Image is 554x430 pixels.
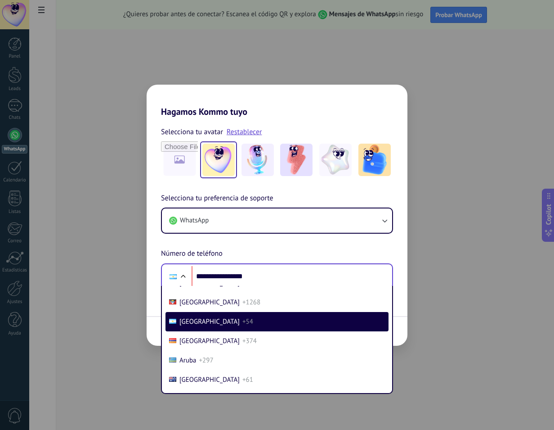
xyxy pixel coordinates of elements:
img: -4.jpeg [319,144,352,176]
span: +1268 [242,298,260,307]
span: [GEOGRAPHIC_DATA] [179,376,240,384]
span: +54 [242,317,253,326]
a: Restablecer [227,127,262,136]
span: +61 [242,376,253,384]
span: [GEOGRAPHIC_DATA] [179,317,240,326]
span: [GEOGRAPHIC_DATA] [179,337,240,345]
span: Aruba [179,356,197,365]
img: -1.jpeg [202,144,235,176]
button: WhatsApp [162,208,392,233]
span: WhatsApp [180,216,209,225]
h2: Hagamos Kommo tuyo [147,85,407,117]
span: Número de teléfono [161,248,223,260]
span: Selecciona tu avatar [161,126,223,138]
span: Selecciona tu preferencia de soporte [161,193,273,204]
span: +374 [242,337,257,345]
img: -5.jpeg [358,144,391,176]
img: -3.jpeg [280,144,313,176]
img: -2.jpeg [241,144,274,176]
span: [GEOGRAPHIC_DATA] [179,298,240,307]
div: Argentina: + 54 [165,267,182,286]
span: +297 [199,356,214,365]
